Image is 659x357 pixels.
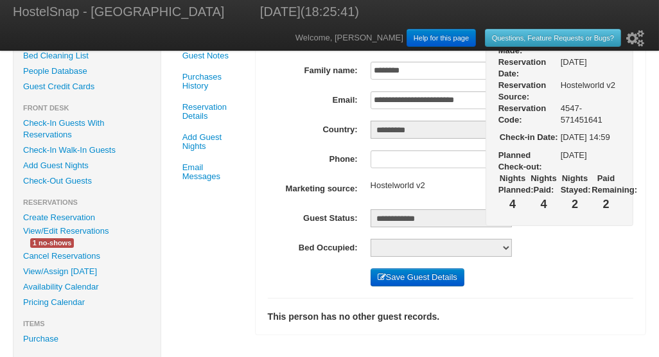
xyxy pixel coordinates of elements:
[13,224,118,238] a: View/Edit Reservations
[13,295,161,310] a: Pricing Calendar
[13,210,161,225] a: Create Reservation
[561,196,589,213] h3: 2
[13,79,161,94] a: Guest Credit Cards
[13,331,161,347] a: Purchase
[561,57,620,68] p: [DATE]
[13,279,161,295] a: Availability Calendar
[592,196,620,213] h3: 2
[561,132,620,143] p: [DATE] 14:59
[301,4,359,19] span: (18:25:41)
[323,125,358,134] b: Country:
[498,103,546,125] b: Reservation Code:
[286,184,358,193] b: Marketing source:
[529,196,558,213] h3: 4
[371,268,464,286] button: Save Guest Details
[498,150,542,171] b: Planned Check-out:
[175,158,245,186] a: Email Messages
[561,103,620,126] p: 4547-571451641
[333,95,358,105] b: Email:
[13,64,161,79] a: People Database
[13,100,161,116] li: Front Desk
[498,57,546,78] b: Reservation Date:
[592,173,637,195] b: Paid Remaining:
[268,311,633,322] h4: This person has no other guest records.
[175,67,245,96] a: Purchases History
[13,48,161,64] a: Bed Cleaning List
[626,30,644,47] i: Setup Wizard
[13,173,161,189] a: Check-Out Guests
[175,46,245,65] a: Guest Notes
[13,316,161,331] li: Items
[371,180,478,191] div: Hostelworld v2
[303,213,358,223] b: Guest Status:
[21,236,83,249] a: 1 no-shows
[561,173,591,195] b: Nights Stayed:
[13,195,161,210] li: Reservations
[13,264,161,279] a: View/Assign [DATE]
[561,150,620,161] p: [DATE]
[30,238,74,248] span: 1 no-shows
[498,80,546,101] b: Reservation Source:
[13,158,161,173] a: Add Guest Nights
[498,173,534,195] b: Nights Planned:
[13,248,161,264] a: Cancel Reservations
[498,196,527,213] h3: 4
[329,154,358,164] b: Phone:
[175,98,245,126] a: Reservation Details
[561,80,620,91] p: Hostelworld v2
[500,132,558,142] b: Check-in Date:
[304,65,358,75] b: Family name:
[407,29,476,47] a: Help for this page
[13,143,161,158] a: Check-In Walk-In Guests
[295,26,646,51] div: Welcome, [PERSON_NAME]
[485,29,621,47] a: Questions, Feature Requests or Bugs?
[175,128,245,156] a: Add Guest Nights
[531,173,556,195] b: Nights Paid:
[13,116,161,143] a: Check-In Guests With Reservations
[299,243,358,252] b: Bed Occupied:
